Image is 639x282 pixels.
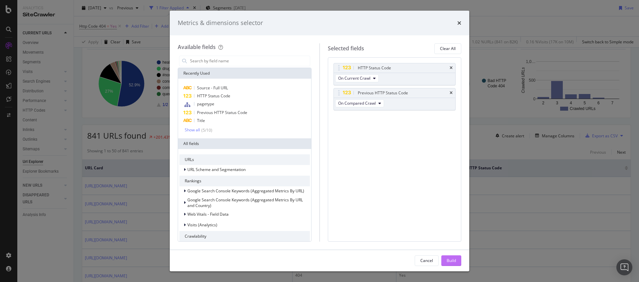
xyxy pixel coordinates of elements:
[335,99,384,107] button: On Compared Crawl
[187,167,246,172] span: URL Scheme and Segmentation
[447,258,456,263] div: Build
[185,128,200,132] div: Show all
[434,43,461,54] button: Clear All
[179,154,310,165] div: URLs
[441,255,461,266] button: Build
[457,19,461,27] div: times
[197,118,205,123] span: Title
[179,231,310,242] div: Crawlability
[170,11,469,271] div: modal
[189,56,310,66] input: Search by field name
[178,138,311,149] div: All fields
[358,90,408,96] div: Previous HTTP Status Code
[616,259,632,275] div: Open Intercom Messenger
[187,222,217,228] span: Visits (Analytics)
[440,46,456,51] div: Clear All
[197,85,228,91] span: Source - Full URL
[328,45,364,52] div: Selected fields
[179,176,310,186] div: Rankings
[358,65,391,71] div: HTTP Status Code
[450,66,453,70] div: times
[187,188,304,194] span: Google Search Console Keywords (Aggregated Metrics By URL)
[187,197,303,208] span: Google Search Console Keywords (Aggregated Metrics By URL and Country)
[338,75,370,81] span: On Current Crawl
[197,93,230,99] span: HTTP Status Code
[178,43,216,51] div: Available fields
[333,88,456,110] div: Previous HTTP Status CodetimesOn Compared Crawl
[338,100,376,106] span: On Compared Crawl
[187,211,229,217] span: Web Vitals - Field Data
[450,91,453,95] div: times
[178,19,263,27] div: Metrics & dimensions selector
[420,258,433,263] div: Cancel
[415,255,439,266] button: Cancel
[333,63,456,85] div: HTTP Status CodetimesOn Current Crawl
[200,127,212,133] div: ( 5 / 10 )
[197,110,247,115] span: Previous HTTP Status Code
[335,74,379,82] button: On Current Crawl
[197,101,214,107] span: pagetype
[178,68,311,79] div: Recently Used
